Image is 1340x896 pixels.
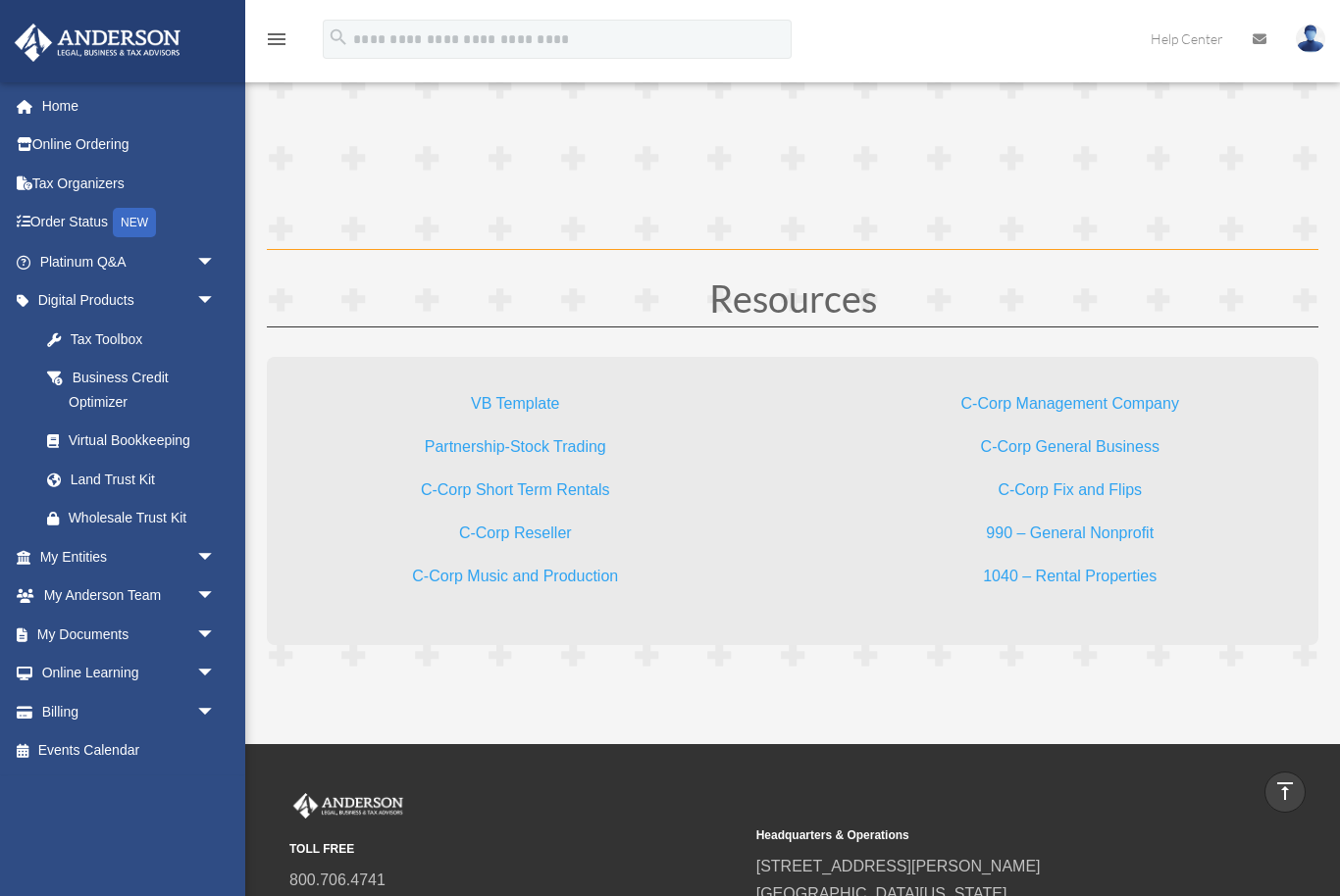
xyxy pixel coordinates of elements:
a: Wholesale Trust Kit [27,499,245,538]
a: C-Corp Fix and Flips [998,481,1142,508]
i: search [328,26,349,48]
a: Digital Productsarrow_drop_down [14,281,245,321]
a: My Documentsarrow_drop_down [14,615,245,654]
a: [STREET_ADDRESS][PERSON_NAME] [756,858,1041,874]
span: arrow_drop_down [196,537,235,577]
a: Platinum Q&Aarrow_drop_down [14,242,245,281]
span: arrow_drop_down [196,242,235,282]
div: Virtual Bookkeeping [69,428,211,453]
div: Business Credit Optimizer [69,366,221,414]
a: 990 – General Nonprofit [986,524,1154,551]
a: C-Corp Management Company [961,395,1179,422]
a: Land Trust Kit [27,460,245,499]
a: My Entitiesarrow_drop_down [14,537,245,576]
span: arrow_drop_down [196,692,235,732]
a: Tax Organizers [14,164,245,203]
a: C-Corp Reseller [459,524,572,551]
a: menu [265,34,288,51]
a: Online Ordering [14,125,245,165]
a: Online Learningarrow_drop_down [14,654,245,693]
a: 1040 – Rental Properties [983,568,1157,594]
i: vertical_align_top [1273,779,1297,803]
a: C-Corp General Business [981,438,1160,465]
small: TOLL FREE [289,839,743,860]
a: VB Template [471,395,559,422]
img: User Pic [1296,25,1325,53]
small: Headquarters & Operations [756,825,1210,846]
a: Order StatusNEW [14,203,245,243]
a: C-Corp Short Term Rentals [421,481,610,508]
a: 800.706.4741 [289,871,386,888]
a: Home [14,86,245,125]
a: Partnership-Stock Trading [425,438,606,465]
a: C-Corp Music and Production [412,568,618,594]
a: Virtual Bookkeeping [27,422,235,461]
a: Tax Toolbox [27,320,245,359]
h1: Resources [267,279,1318,326]
span: arrow_drop_down [196,654,235,694]
img: Anderson Advisors Platinum Portal [289,793,407,819]
div: Tax Toolbox [69,327,221,352]
div: Land Trust Kit [69,468,221,492]
i: menu [265,27,288,51]
a: Business Credit Optimizer [27,359,245,422]
span: arrow_drop_down [196,576,235,617]
a: My Anderson Teamarrow_drop_down [14,576,245,616]
div: Wholesale Trust Kit [69,506,221,530]
a: vertical_align_top [1264,772,1306,813]
span: arrow_drop_down [196,281,235,322]
div: NEW [113,208,156,237]
img: Anderson Advisors Platinum Portal [9,24,186,62]
a: Events Calendar [14,731,245,771]
span: arrow_drop_down [196,615,235,655]
a: Billingarrow_drop_down [14,692,245,731]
